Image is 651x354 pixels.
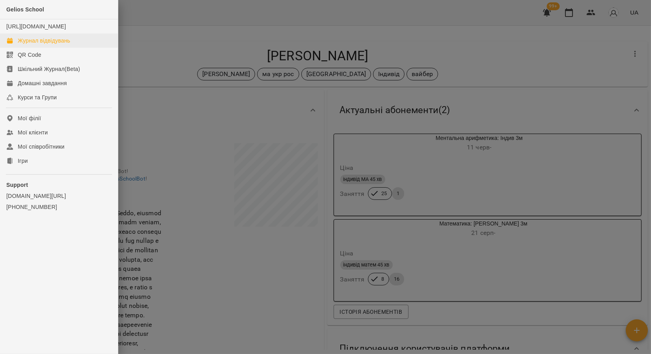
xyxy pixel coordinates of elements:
div: Домашні завдання [18,79,67,87]
a: [URL][DOMAIN_NAME] [6,23,66,30]
p: Support [6,181,112,189]
a: [DOMAIN_NAME][URL] [6,192,112,200]
div: Мої філії [18,114,41,122]
div: Мої клієнти [18,129,48,136]
div: Мої співробітники [18,143,65,151]
div: Ігри [18,157,28,165]
span: Gelios School [6,6,44,13]
a: [PHONE_NUMBER] [6,203,112,211]
div: Курси та Групи [18,93,57,101]
div: Шкільний Журнал(Beta) [18,65,80,73]
div: Журнал відвідувань [18,37,70,45]
div: QR Code [18,51,41,59]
